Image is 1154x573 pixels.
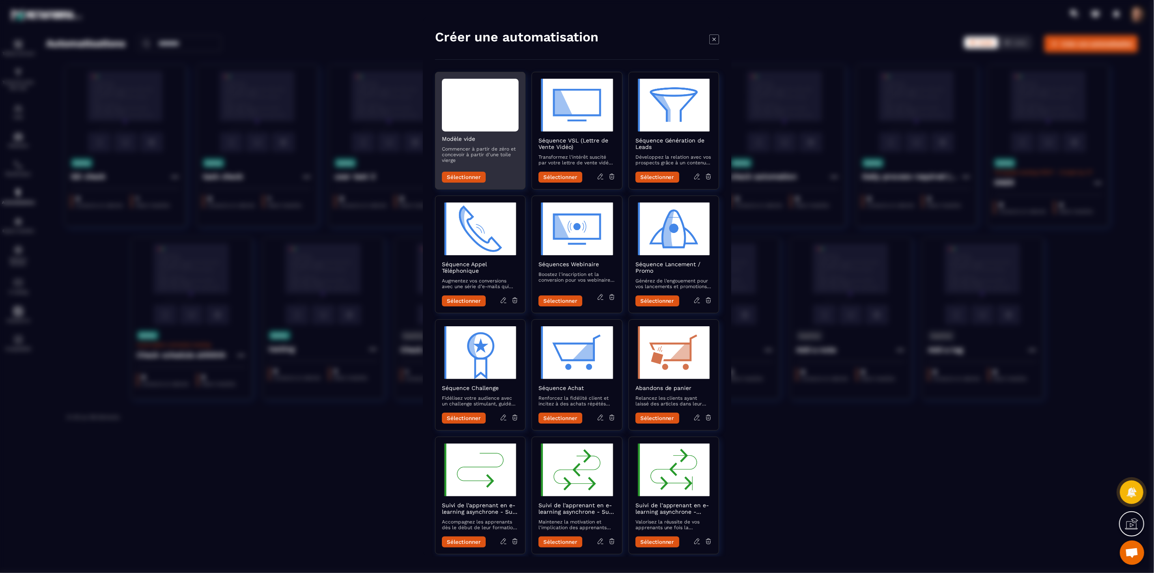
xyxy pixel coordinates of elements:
[635,444,712,496] img: automation-objective-icon
[538,295,582,306] button: Sélectionner
[435,29,599,45] h4: Créer une automatisation
[635,278,712,289] p: Générez de l'engouement pour vos lancements et promotions avec une séquence d’e-mails captivante ...
[635,395,712,407] p: Relancez les clients ayant laissé des articles dans leur panier avec une séquence d'emails rappel...
[442,536,486,547] button: Sélectionner
[635,295,679,306] button: Sélectionner
[538,536,582,547] button: Sélectionner
[442,295,486,306] button: Sélectionner
[538,137,615,150] h2: Séquence VSL (Lettre de Vente Vidéo)
[538,271,615,283] p: Boostez l'inscription et la conversion pour vos webinaires avec des e-mails qui informent, rappel...
[538,395,615,407] p: Renforcez la fidélité client et incitez à des achats répétés avec des e-mails post-achat qui valo...
[442,413,486,424] button: Sélectionner
[442,502,519,515] h2: Suivi de l'apprenant en e-learning asynchrone - Suivi du démarrage
[538,502,615,515] h2: Suivi de l'apprenant en e-learning asynchrone - Suivi en cours de formation
[442,444,519,496] img: automation-objective-icon
[538,385,615,391] h2: Séquence Achat
[442,172,486,183] button: Sélectionner
[442,326,519,379] img: automation-objective-icon
[538,261,615,267] h2: Séquences Webinaire
[635,261,712,274] h2: Séquence Lancement / Promo
[635,154,712,166] p: Développez la relation avec vos prospects grâce à un contenu attractif qui les accompagne vers la...
[538,154,615,166] p: Transformez l'intérêt suscité par votre lettre de vente vidéo en actions concrètes avec des e-mai...
[635,137,712,150] h2: Séquence Génération de Leads
[442,395,519,407] p: Fidélisez votre audience avec un challenge stimulant, guidé par des e-mails encourageants et éduc...
[442,519,519,530] p: Accompagnez les apprenants dès le début de leur formation en e-learning asynchrone pour assurer u...
[442,278,519,289] p: Augmentez vos conversions avec une série d’e-mails qui préparent et suivent vos appels commerciaux
[635,519,712,530] p: Valorisez la réussite de vos apprenants une fois la formation terminée en mettant en avant leurs ...
[538,79,615,131] img: automation-objective-icon
[442,385,519,391] h2: Séquence Challenge
[635,536,679,547] button: Sélectionner
[635,385,712,391] h2: Abandons de panier
[442,202,519,255] img: automation-objective-icon
[1120,541,1144,565] div: Open chat
[538,413,582,424] button: Sélectionner
[538,326,615,379] img: automation-objective-icon
[538,519,615,530] p: Maintenez la motivation et l'implication des apprenants avec des e-mails réguliers pendant leur p...
[442,146,519,163] p: Commencer à partir de zéro et concevoir à partir d'une toile vierge
[635,202,712,255] img: automation-objective-icon
[442,136,519,142] h2: Modèle vide
[538,444,615,496] img: automation-objective-icon
[635,502,712,515] h2: Suivi de l’apprenant en e-learning asynchrone - Relance post-formation
[635,172,679,183] button: Sélectionner
[538,172,582,183] button: Sélectionner
[538,202,615,255] img: automation-objective-icon
[442,261,519,274] h2: Séquence Appel Téléphonique
[635,413,679,424] button: Sélectionner
[635,79,712,131] img: automation-objective-icon
[635,326,712,379] img: automation-objective-icon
